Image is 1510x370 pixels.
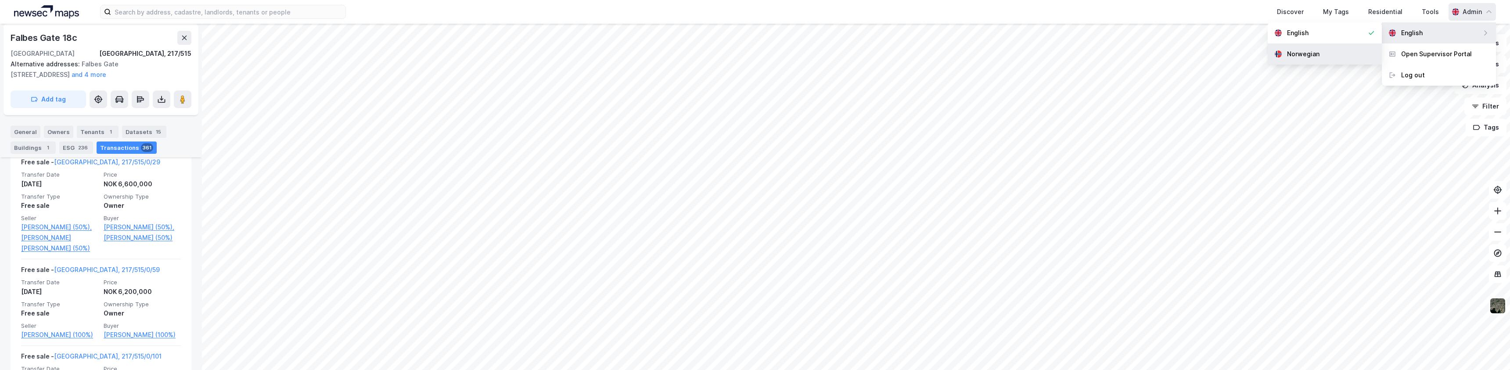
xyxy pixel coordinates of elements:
div: Datasets [122,126,166,138]
img: 9k= [1489,297,1506,314]
div: Transactions [97,141,157,154]
div: Owner [104,200,181,211]
iframe: Chat Widget [1466,328,1510,370]
div: Buildings [11,141,56,154]
a: [PERSON_NAME] [PERSON_NAME] (50%) [21,232,98,254]
div: Log out [1401,70,1425,80]
span: Alternative addresses: [11,60,82,68]
a: [GEOGRAPHIC_DATA], 217/515/0/59 [54,266,160,273]
div: ESG [59,141,93,154]
a: [GEOGRAPHIC_DATA], 217/515/0/29 [54,158,160,166]
div: Free sale - [21,157,160,171]
div: Free sale [21,308,98,319]
div: Tools [1422,7,1439,17]
div: [DATE] [21,179,98,189]
span: Price [104,171,181,178]
div: Free sale - [21,265,160,279]
div: Discover [1277,7,1304,17]
div: Owners [44,126,73,138]
div: [GEOGRAPHIC_DATA], 217/515 [99,48,191,59]
div: General [11,126,40,138]
span: Transfer Date [21,171,98,178]
div: My Tags [1323,7,1349,17]
span: Transfer Date [21,279,98,286]
input: Search by address, cadastre, landlords, tenants or people [111,5,345,18]
span: Seller [21,322,98,330]
div: Residential [1368,7,1402,17]
span: Seller [21,214,98,222]
div: 361 [141,143,153,152]
div: English [1401,28,1423,38]
button: Add tag [11,91,86,108]
div: Tenants [77,126,119,138]
div: English [1287,28,1309,38]
div: Free sale - [21,351,162,365]
span: Ownership Type [104,301,181,308]
button: Tags [1466,119,1506,136]
div: Falbes Gate [STREET_ADDRESS] [11,59,184,80]
span: Buyer [104,322,181,330]
div: Norwegian [1287,49,1319,59]
div: NOK 6,200,000 [104,287,181,297]
span: Ownership Type [104,193,181,200]
div: Admin [1463,7,1482,17]
button: Filter [1464,98,1506,115]
div: NOK 6,600,000 [104,179,181,189]
div: [GEOGRAPHIC_DATA] [11,48,75,59]
a: [PERSON_NAME] (50%) [104,232,181,243]
div: Falbes Gate 18c [11,31,79,45]
span: Price [104,279,181,286]
div: 1 [106,127,115,136]
a: [PERSON_NAME] (100%) [21,330,98,340]
a: [PERSON_NAME] (50%), [104,222,181,232]
div: 236 [76,143,90,152]
div: Open Supervisor Portal [1401,49,1472,59]
a: [GEOGRAPHIC_DATA], 217/515/0/101 [54,352,162,360]
div: 1 [43,143,52,152]
span: Transfer Type [21,193,98,200]
div: 15 [154,127,163,136]
a: [PERSON_NAME] (100%) [104,330,181,340]
div: Widżet czatu [1466,328,1510,370]
img: logo.a4113a55bc3d86da70a041830d287a7e.svg [14,5,79,18]
div: Free sale [21,200,98,211]
span: Transfer Type [21,301,98,308]
span: Buyer [104,214,181,222]
div: [DATE] [21,287,98,297]
a: [PERSON_NAME] (50%), [21,222,98,232]
div: Owner [104,308,181,319]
